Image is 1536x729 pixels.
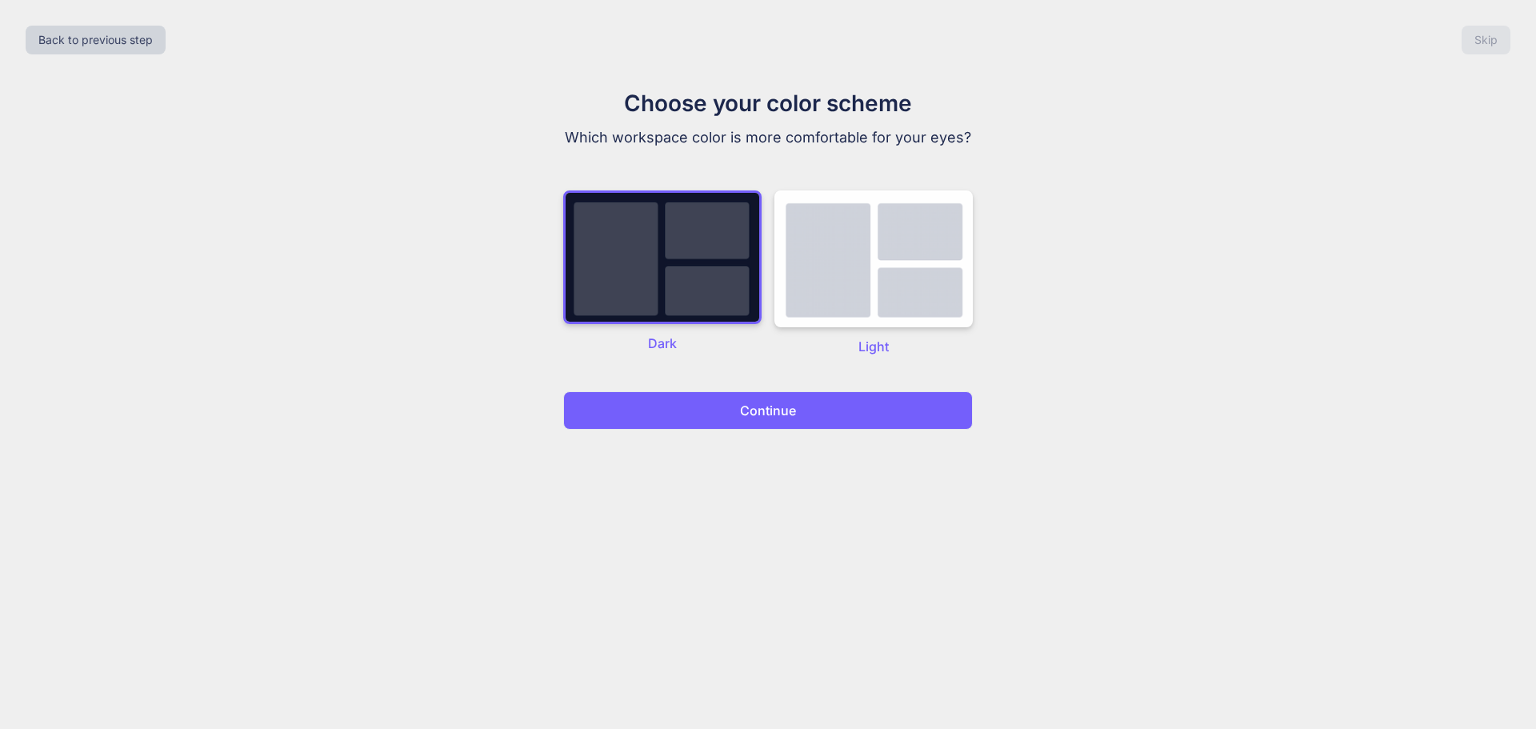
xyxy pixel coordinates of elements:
img: dark [774,190,973,327]
button: Skip [1462,26,1510,54]
p: Dark [563,334,762,353]
p: Light [774,337,973,356]
p: Continue [740,401,796,420]
img: dark [563,190,762,324]
h1: Choose your color scheme [499,86,1037,120]
p: Which workspace color is more comfortable for your eyes? [499,126,1037,149]
button: Continue [563,391,973,430]
button: Back to previous step [26,26,166,54]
